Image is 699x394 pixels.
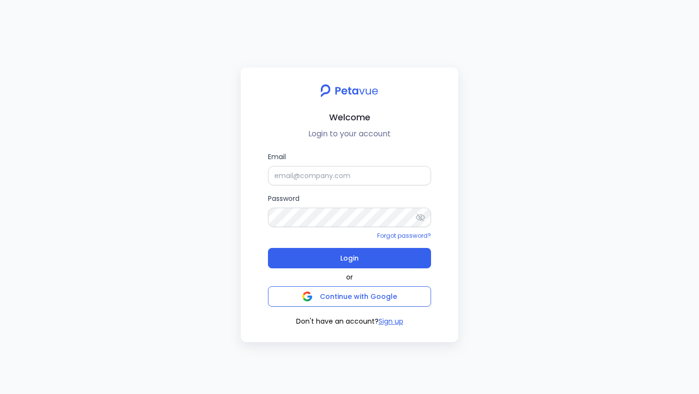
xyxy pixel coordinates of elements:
[268,248,431,268] button: Login
[268,193,431,227] label: Password
[320,292,397,301] span: Continue with Google
[249,128,450,140] p: Login to your account
[314,79,384,102] img: petavue logo
[268,286,431,307] button: Continue with Google
[346,272,353,282] span: or
[268,166,431,185] input: Email
[377,231,431,240] a: Forgot password?
[268,151,431,185] label: Email
[379,316,403,327] button: Sign up
[249,110,450,124] h2: Welcome
[268,208,431,227] input: Password
[340,251,359,265] span: Login
[296,316,379,327] span: Don't have an account?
